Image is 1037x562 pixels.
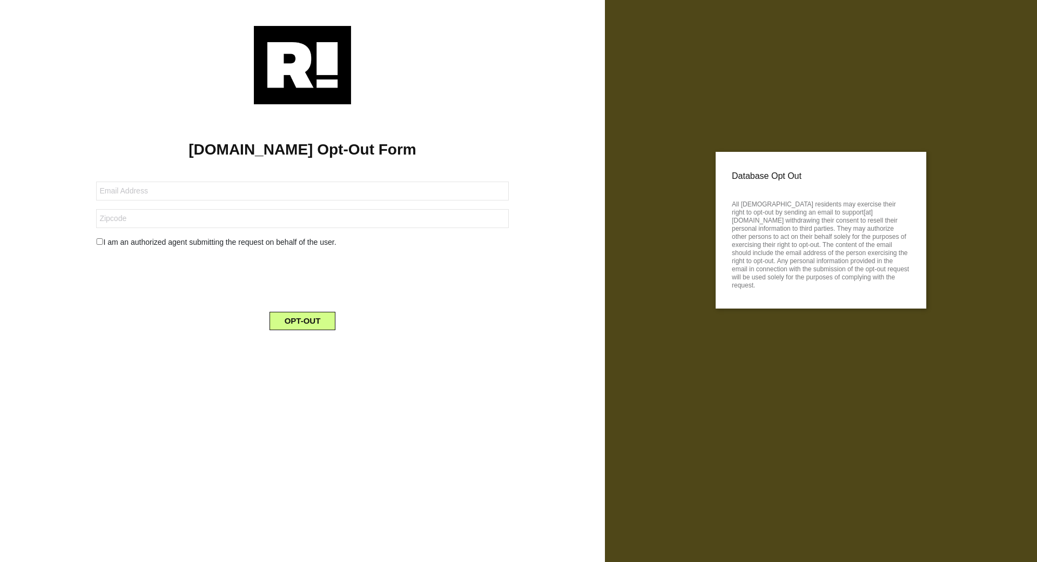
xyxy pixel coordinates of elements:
[16,140,589,159] h1: [DOMAIN_NAME] Opt-Out Form
[732,197,910,290] p: All [DEMOGRAPHIC_DATA] residents may exercise their right to opt-out by sending an email to suppo...
[220,257,385,299] iframe: reCAPTCHA
[96,182,508,200] input: Email Address
[88,237,516,248] div: I am an authorized agent submitting the request on behalf of the user.
[732,168,910,184] p: Database Opt Out
[254,26,351,104] img: Retention.com
[270,312,336,330] button: OPT-OUT
[96,209,508,228] input: Zipcode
